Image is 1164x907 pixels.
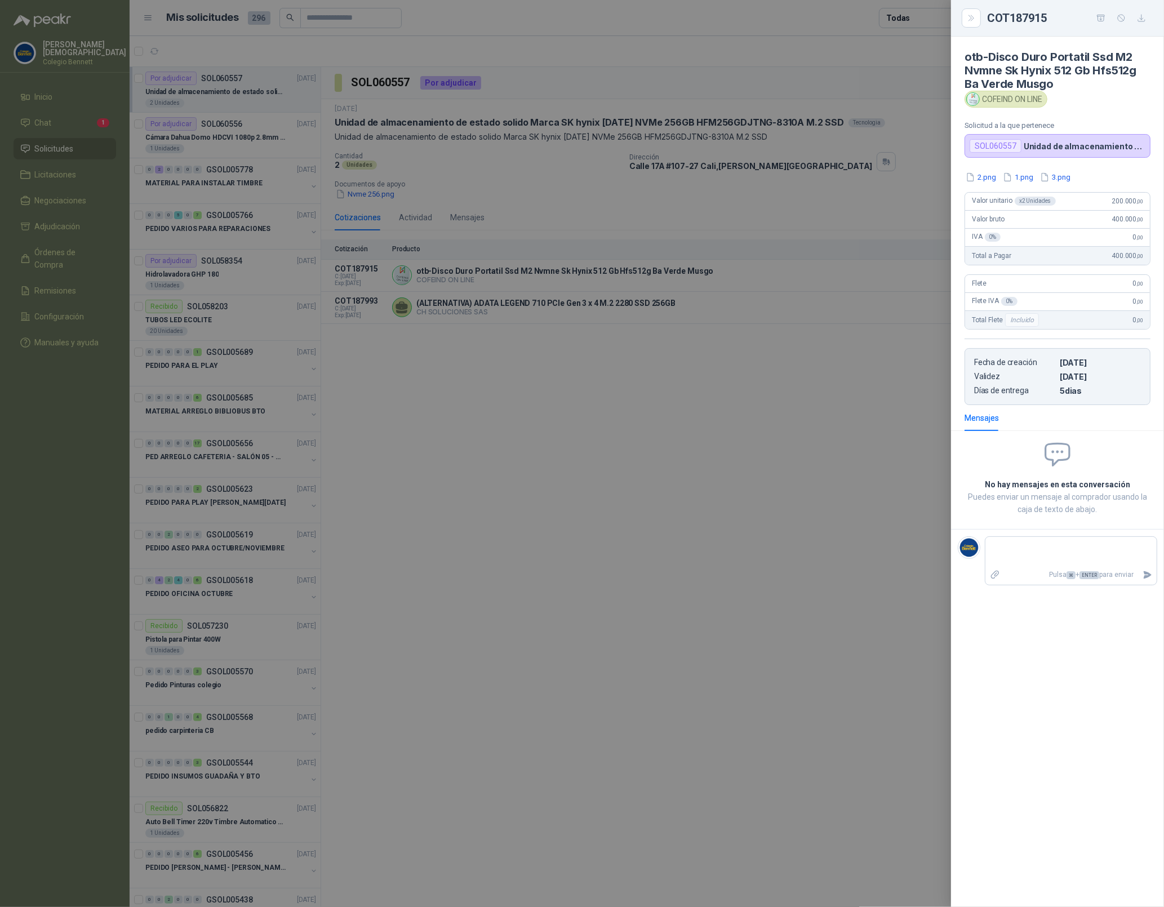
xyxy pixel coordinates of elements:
[965,412,999,424] div: Mensajes
[1136,234,1143,241] span: ,00
[1136,216,1143,223] span: ,00
[965,491,1150,515] p: Puedes enviar un mensaje al comprador usando la caja de texto de abajo.
[1060,372,1141,381] p: [DATE]
[1133,279,1143,287] span: 0
[972,215,1005,223] span: Valor bruto
[965,478,1150,491] h2: No hay mensajes en esta conversación
[1079,571,1099,579] span: ENTER
[1133,297,1143,305] span: 0
[974,372,1055,381] p: Validez
[972,233,1001,242] span: IVA
[1024,141,1145,151] p: Unidad de almacenamiento de estado solido Marca SK hynix [DATE] NVMe 256GB HFM256GDJTNG-8310A M.2...
[1136,253,1143,259] span: ,00
[1002,171,1034,183] button: 1.png
[1001,297,1018,306] div: 0 %
[965,121,1150,130] p: Solicitud a la que pertenece
[1005,565,1139,585] p: Pulsa + para enviar
[965,11,978,25] button: Close
[974,358,1055,367] p: Fecha de creación
[1136,299,1143,305] span: ,00
[1136,317,1143,323] span: ,00
[1039,171,1072,183] button: 3.png
[987,9,1150,27] div: COT187915
[970,139,1021,153] div: SOL060557
[965,171,997,183] button: 2.png
[1112,197,1143,205] span: 200.000
[972,252,1011,260] span: Total a Pagar
[1133,316,1143,324] span: 0
[1112,252,1143,260] span: 400.000
[974,386,1055,395] p: Días de entrega
[965,50,1150,91] h4: otb-Disco Duro Portatil Ssd M2 Nvmne Sk Hynix 512 Gb Hfs512g Ba Verde Musgo
[1005,313,1039,327] div: Incluido
[1015,197,1056,206] div: x 2 Unidades
[972,297,1018,306] span: Flete IVA
[1136,198,1143,204] span: ,00
[985,565,1005,585] label: Adjuntar archivos
[1136,281,1143,287] span: ,00
[965,91,1047,108] div: COFEIND ON LINE
[1138,565,1157,585] button: Enviar
[1060,386,1141,395] p: 5 dias
[1133,233,1143,241] span: 0
[1112,215,1143,223] span: 400.000
[1067,571,1076,579] span: ⌘
[958,537,980,558] img: Company Logo
[1060,358,1141,367] p: [DATE]
[972,279,987,287] span: Flete
[985,233,1001,242] div: 0 %
[967,93,979,105] img: Company Logo
[972,313,1041,327] span: Total Flete
[972,197,1056,206] span: Valor unitario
